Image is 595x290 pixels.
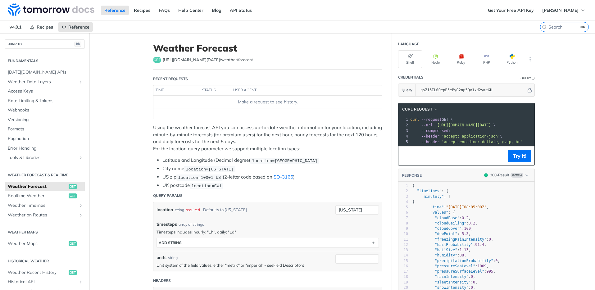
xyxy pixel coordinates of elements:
[130,6,154,15] a: Recipes
[155,6,173,15] a: FAQs
[78,213,83,218] button: Show subpages for Weather on Routes
[5,134,85,143] a: Pagination
[410,123,496,127] span: \
[398,183,408,188] div: 1
[462,216,469,220] span: 0.2
[412,189,448,193] span: : {
[200,85,231,95] th: status
[412,269,495,274] span: : ,
[5,106,85,115] a: Webhooks
[8,202,77,209] span: Weather Timelines
[398,210,408,215] div: 6
[5,153,85,162] a: Tools & LibrariesShow subpages for Tools & Libraries
[410,134,502,138] span: \
[435,285,468,290] span: "snowIntensity"
[400,106,440,112] button: cURL Request
[5,201,85,210] a: Weather TimelinesShow subpages for Weather Timelines
[435,253,457,257] span: "humidity"
[460,248,469,252] span: 1.13
[5,39,85,49] button: JUMP TO⌘/
[398,199,408,205] div: 4
[398,188,408,194] div: 2
[500,50,524,68] button: Python
[442,134,500,138] span: 'accept: application/json'
[5,239,85,248] a: Weather Mapsget
[8,126,83,132] span: Formats
[226,6,255,15] a: API Status
[421,117,442,122] span: --request
[412,253,466,257] span: : ,
[8,212,77,218] span: Weather on Routes
[162,165,382,172] li: City name
[8,193,67,199] span: Realtime Weather
[446,205,486,209] span: "[DATE]T08:05:00Z"
[398,269,408,274] div: 17
[162,157,382,164] li: Latitude and Longitude (Decimal degree)
[5,144,85,153] a: Error Handling
[398,247,408,253] div: 13
[157,205,173,214] label: location
[435,237,486,242] span: "freezingRainIntensity"
[435,264,475,268] span: "pressureSeaLevel"
[435,226,462,231] span: "cloudCover"
[153,278,171,283] div: Headers
[5,125,85,134] a: Formats
[442,140,522,144] span: 'accept-encoding: deflate, gzip, br'
[412,226,473,231] span: : ,
[178,175,221,180] span: location=10001 US
[5,172,85,178] h2: Weather Forecast & realtime
[417,189,441,193] span: "timelines"
[78,203,83,208] button: Show subpages for Weather Timelines
[527,57,533,62] svg: More ellipsis
[526,87,533,93] button: Hide
[412,259,500,263] span: : ,
[410,117,419,122] span: curl
[101,6,129,15] a: Reference
[69,241,77,246] span: get
[398,226,408,231] div: 9
[6,22,25,32] span: v4.0.1
[8,79,77,85] span: Weather Data Layers
[532,77,535,80] i: Information
[273,263,304,268] a: Field Descriptors
[402,106,432,112] span: cURL Request
[449,50,473,68] button: Ruby
[412,194,451,199] span: : [
[5,77,85,87] a: Weather Data LayersShow subpages for Weather Data Layers
[412,210,455,215] span: : {
[8,117,83,123] span: Versioning
[153,85,200,95] th: time
[508,150,531,162] button: Try It!
[5,68,85,77] a: [DATE][DOMAIN_NAME] APIs
[398,41,419,47] div: Language
[5,191,85,201] a: Realtime Weatherget
[398,280,408,285] div: 19
[435,248,457,252] span: "hailSize"
[157,238,379,247] button: ADD string
[5,268,85,277] a: Weather Recent Historyget
[412,200,415,204] span: {
[78,279,83,284] button: Show subpages for Historical API
[272,174,293,180] a: ISO-3166
[421,140,439,144] span: --header
[579,24,587,30] kbd: ⌘K
[475,242,484,247] span: 91.4
[157,262,332,268] p: Unit system of the field values, either "metric" or "imperial" - see
[489,237,491,242] span: 0
[69,270,77,275] span: get
[475,50,498,68] button: PHP
[398,274,408,279] div: 18
[37,24,53,30] span: Recipes
[421,134,439,138] span: --header
[5,96,85,106] a: Rate Limiting & Tokens
[78,79,83,84] button: Show subpages for Weather Data Layers
[58,22,93,32] a: Reference
[5,229,85,235] h2: Weather Maps
[208,6,225,15] a: Blog
[163,57,253,63] span: https://api.tomorrow.io/v4/weather/forecast
[5,58,85,64] h2: Fundamentals
[398,258,408,264] div: 15
[412,274,475,279] span: : ,
[412,232,471,236] span: : ,
[398,122,409,128] div: 2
